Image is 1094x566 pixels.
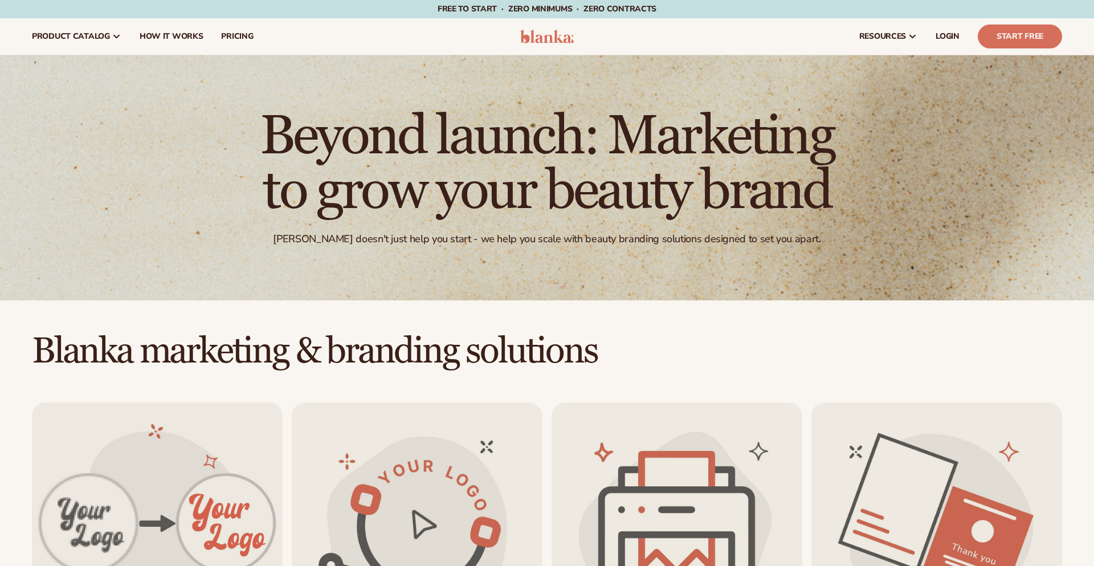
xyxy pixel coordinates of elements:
a: Start Free [978,25,1062,48]
span: product catalog [32,32,110,41]
a: pricing [212,18,262,55]
span: pricing [221,32,253,41]
span: resources [859,32,906,41]
div: [PERSON_NAME] doesn't just help you start - we help you scale with beauty branding solutions desi... [273,233,820,246]
img: logo [520,30,574,43]
a: LOGIN [926,18,969,55]
h1: Beyond launch: Marketing to grow your beauty brand [234,109,860,219]
a: product catalog [23,18,130,55]
span: How It Works [140,32,203,41]
a: resources [850,18,926,55]
span: Free to start · ZERO minimums · ZERO contracts [438,3,656,14]
span: LOGIN [936,32,960,41]
a: How It Works [130,18,213,55]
